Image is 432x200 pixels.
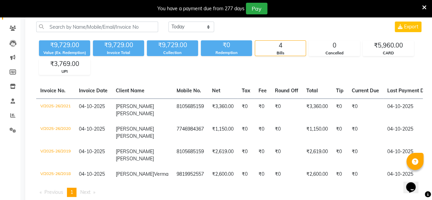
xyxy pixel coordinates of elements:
div: ₹3,769.00 [39,59,90,69]
td: ₹0 [271,144,302,166]
span: 04-10-2025 [79,171,105,177]
td: ₹1,150.00 [208,121,238,144]
td: ₹1,150.00 [302,121,332,144]
td: V/2025-26/2020 [36,121,75,144]
span: Invoice No. [40,88,66,94]
td: ₹0 [271,98,302,121]
span: Mobile No. [177,88,201,94]
td: ₹0 [348,166,383,182]
div: Collection [147,50,198,56]
span: Verma [154,171,168,177]
button: Export [395,22,421,32]
td: ₹0 [254,144,271,166]
div: 4 [255,41,306,50]
td: ₹0 [254,121,271,144]
span: [PERSON_NAME] [116,148,154,155]
span: Last Payment Date [387,88,432,94]
td: ₹0 [254,166,271,182]
div: ₹9,729.00 [93,40,144,50]
div: 0 [309,41,360,50]
div: UPI [39,69,90,75]
span: [PERSON_NAME] [116,171,154,177]
td: ₹0 [271,166,302,182]
div: Invoice Total [93,50,144,56]
div: CARD [363,50,414,56]
span: Tax [242,88,250,94]
div: Bills [255,50,306,56]
td: ₹0 [254,98,271,121]
td: ₹2,600.00 [302,166,332,182]
span: Net [212,88,220,94]
span: Previous [44,189,63,195]
span: 04-10-2025 [79,126,105,132]
span: Total [306,88,318,94]
div: You have a payment due from 277 days [157,5,245,12]
td: ₹0 [348,144,383,166]
div: ₹0 [201,40,252,50]
td: ₹2,619.00 [302,144,332,166]
td: ₹3,360.00 [302,98,332,121]
span: Current Due [352,88,379,94]
nav: Pagination [36,188,423,197]
iframe: chat widget [403,173,425,193]
td: ₹0 [332,166,348,182]
span: Round Off [275,88,298,94]
span: [PERSON_NAME] [116,103,154,109]
span: [PERSON_NAME] [116,110,154,117]
td: ₹0 [238,166,254,182]
span: 1 [70,189,73,195]
td: 8105685159 [172,98,208,121]
div: ₹5,960.00 [363,41,414,50]
span: Next [80,189,90,195]
span: [PERSON_NAME] [116,156,154,162]
td: ₹0 [238,98,254,121]
td: ₹2,600.00 [208,166,238,182]
div: Cancelled [309,50,360,56]
td: ₹0 [332,98,348,121]
div: Redemption [201,50,252,56]
span: Export [404,24,418,30]
td: ₹0 [238,121,254,144]
td: V/2025-26/2019 [36,144,75,166]
div: ₹9,729.00 [147,40,198,50]
div: ₹9,729.00 [39,40,90,50]
button: Pay [246,3,267,14]
td: ₹0 [348,121,383,144]
td: ₹0 [332,121,348,144]
td: 8105685159 [172,144,208,166]
span: Invoice Date [79,88,108,94]
td: ₹3,360.00 [208,98,238,121]
td: ₹2,619.00 [208,144,238,166]
td: ₹0 [348,98,383,121]
span: Fee [259,88,267,94]
td: V/2025-26/2021 [36,98,75,121]
td: 7746984367 [172,121,208,144]
span: 04-10-2025 [79,148,105,155]
td: ₹0 [238,144,254,166]
span: Client Name [116,88,144,94]
span: 04-10-2025 [79,103,105,109]
td: ₹0 [271,121,302,144]
span: [PERSON_NAME] [PERSON_NAME] [116,126,154,139]
div: Value (Ex. Redemption) [39,50,90,56]
td: 9819952557 [172,166,208,182]
td: V/2025-26/2018 [36,166,75,182]
td: ₹0 [332,144,348,166]
input: Search by Name/Mobile/Email/Invoice No [36,22,158,32]
span: Tip [336,88,344,94]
